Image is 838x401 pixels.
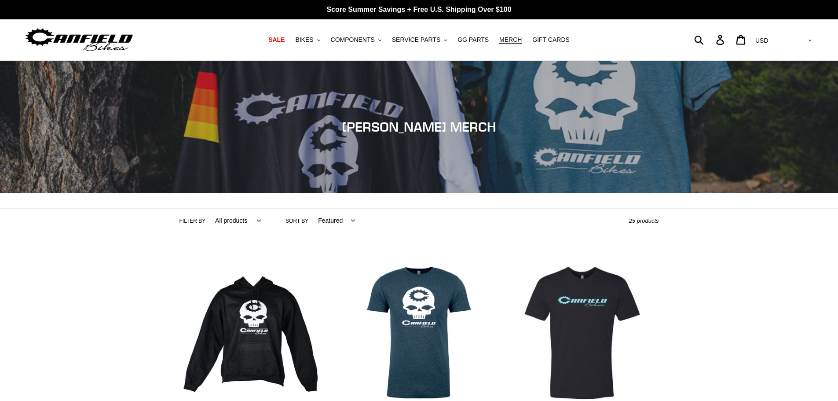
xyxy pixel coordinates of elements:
span: GG PARTS [457,36,489,44]
span: SERVICE PARTS [392,36,440,44]
span: BIKES [295,36,313,44]
a: MERCH [495,34,526,46]
span: MERCH [499,36,522,44]
span: [PERSON_NAME] MERCH [342,119,496,135]
button: BIKES [291,34,324,46]
img: Canfield Bikes [24,26,134,54]
a: SALE [264,34,289,46]
button: COMPONENTS [326,34,386,46]
button: SERVICE PARTS [388,34,451,46]
a: GG PARTS [453,34,493,46]
label: Filter by [179,217,206,225]
span: SALE [268,36,285,44]
span: GIFT CARDS [532,36,570,44]
input: Search [699,30,721,49]
a: GIFT CARDS [528,34,574,46]
label: Sort by [285,217,308,225]
span: COMPONENTS [331,36,375,44]
span: 25 products [629,217,659,224]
